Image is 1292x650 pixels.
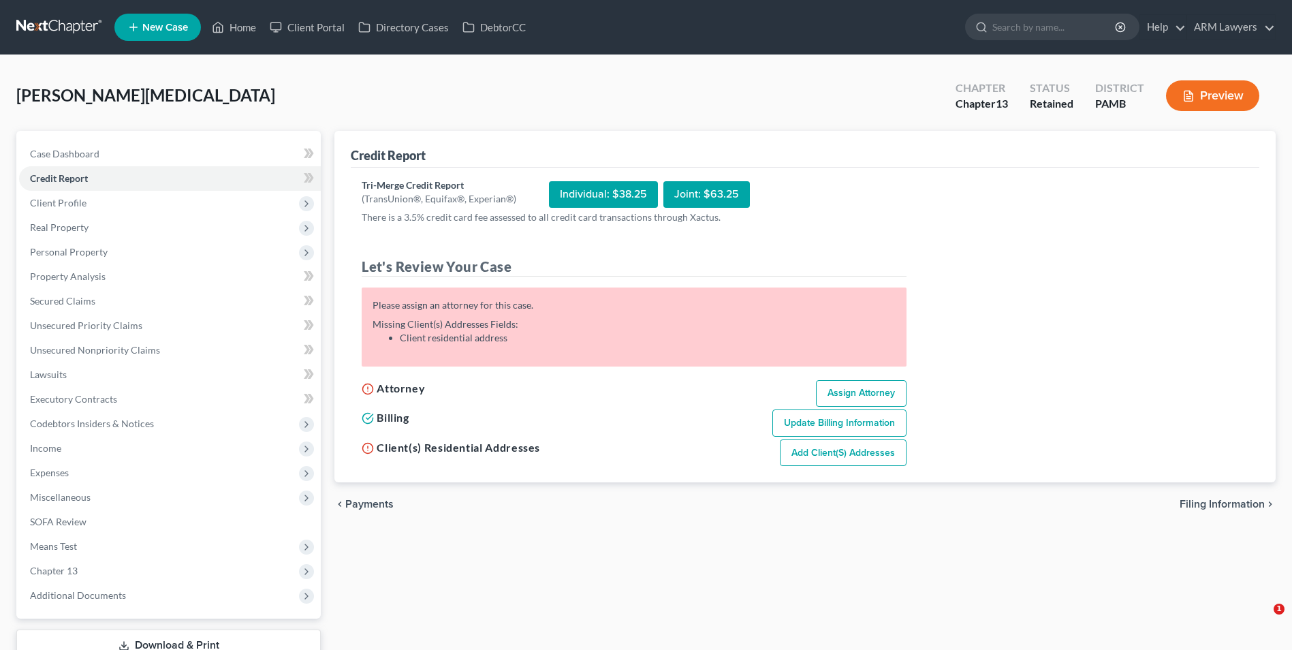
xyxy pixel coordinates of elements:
span: Lawsuits [30,369,67,380]
span: Property Analysis [30,270,106,282]
div: Status [1030,80,1073,96]
span: Credit Report [30,172,88,184]
a: Secured Claims [19,289,321,313]
span: Unsecured Priority Claims [30,320,142,331]
a: Directory Cases [351,15,456,40]
a: Credit Report [19,166,321,191]
p: There is a 3.5% credit card fee assessed to all credit card transactions through Xactus. [362,211,907,224]
div: District [1095,80,1144,96]
span: New Case [142,22,188,33]
span: Secured Claims [30,295,95,307]
i: chevron_right [1265,499,1276,510]
span: Codebtors Insiders & Notices [30,418,154,429]
span: Payments [345,499,394,510]
a: Property Analysis [19,264,321,289]
button: Preview [1166,80,1259,111]
span: Chapter 13 [30,565,78,576]
span: Means Test [30,540,77,552]
span: Filing Information [1180,499,1265,510]
div: Joint: $63.25 [663,181,750,208]
h4: Let's Review Your Case [362,257,907,277]
iframe: Intercom live chat [1246,604,1278,636]
a: SOFA Review [19,510,321,534]
span: Personal Property [30,246,108,258]
span: SOFA Review [30,516,86,527]
a: Help [1140,15,1186,40]
i: chevron_left [334,499,345,510]
div: Chapter [956,96,1008,112]
span: 13 [996,97,1008,110]
button: Filing Information chevron_right [1180,499,1276,510]
a: Update Billing Information [772,409,907,437]
a: Lawsuits [19,362,321,387]
span: Executory Contracts [30,393,117,405]
a: Unsecured Priority Claims [19,313,321,338]
a: Unsecured Nonpriority Claims [19,338,321,362]
span: [PERSON_NAME][MEDICAL_DATA] [16,85,275,105]
span: Real Property [30,221,89,233]
div: Tri-Merge Credit Report [362,179,516,192]
span: Income [30,442,61,454]
input: Search by name... [992,14,1117,40]
li: Client residential address [400,331,896,345]
span: Case Dashboard [30,148,99,159]
span: Additional Documents [30,589,126,601]
div: Please assign an attorney for this case. [373,298,896,312]
div: Retained [1030,96,1073,112]
h5: Client(s) Residential Addresses [362,439,540,456]
h5: Billing [362,409,409,426]
a: Assign Attorney [816,380,907,407]
div: PAMB [1095,96,1144,112]
span: Expenses [30,467,69,478]
div: Credit Report [351,147,426,164]
span: Unsecured Nonpriority Claims [30,344,160,356]
a: Case Dashboard [19,142,321,166]
span: Client Profile [30,197,86,208]
span: Miscellaneous [30,491,91,503]
a: Home [205,15,263,40]
div: Missing Client(s) Addresses Fields: [373,318,896,345]
button: chevron_left Payments [334,499,394,510]
div: Individual: $38.25 [549,181,658,208]
a: DebtorCC [456,15,533,40]
a: ARM Lawyers [1187,15,1275,40]
span: 1 [1274,604,1285,615]
a: Add Client(s) Addresses [780,439,907,467]
div: Chapter [956,80,1008,96]
a: Executory Contracts [19,387,321,412]
span: Attorney [377,382,425,394]
a: Client Portal [263,15,351,40]
div: (TransUnion®, Equifax®, Experian®) [362,192,516,206]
